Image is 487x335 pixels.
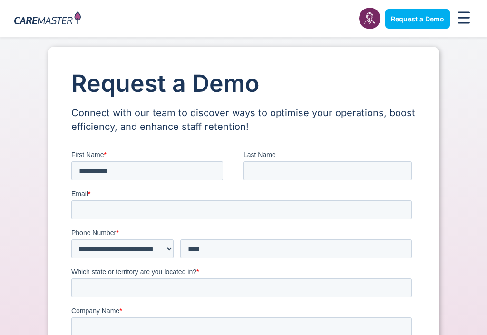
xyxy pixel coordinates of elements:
span: Request a Demo [391,15,444,23]
p: Connect with our team to discover ways to optimise your operations, boost efficiency, and enhance... [71,106,416,134]
img: CareMaster Logo [14,11,81,26]
h1: Request a Demo [71,70,416,97]
div: Menu Toggle [455,9,473,29]
span: Last Name [172,1,205,9]
a: Request a Demo [385,9,450,29]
